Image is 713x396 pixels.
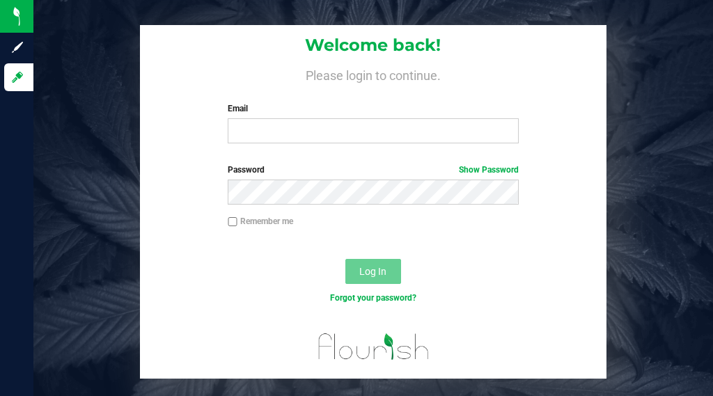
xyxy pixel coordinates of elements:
[459,165,519,175] a: Show Password
[345,259,401,284] button: Log In
[10,70,24,84] inline-svg: Log in
[228,165,265,175] span: Password
[330,293,416,303] a: Forgot your password?
[315,319,432,370] img: flourish_logo.png
[359,266,386,277] span: Log In
[228,217,237,227] input: Remember me
[10,40,24,54] inline-svg: Sign up
[228,102,518,115] label: Email
[140,66,607,83] h4: Please login to continue.
[140,36,607,54] h1: Welcome back!
[228,215,293,228] label: Remember me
